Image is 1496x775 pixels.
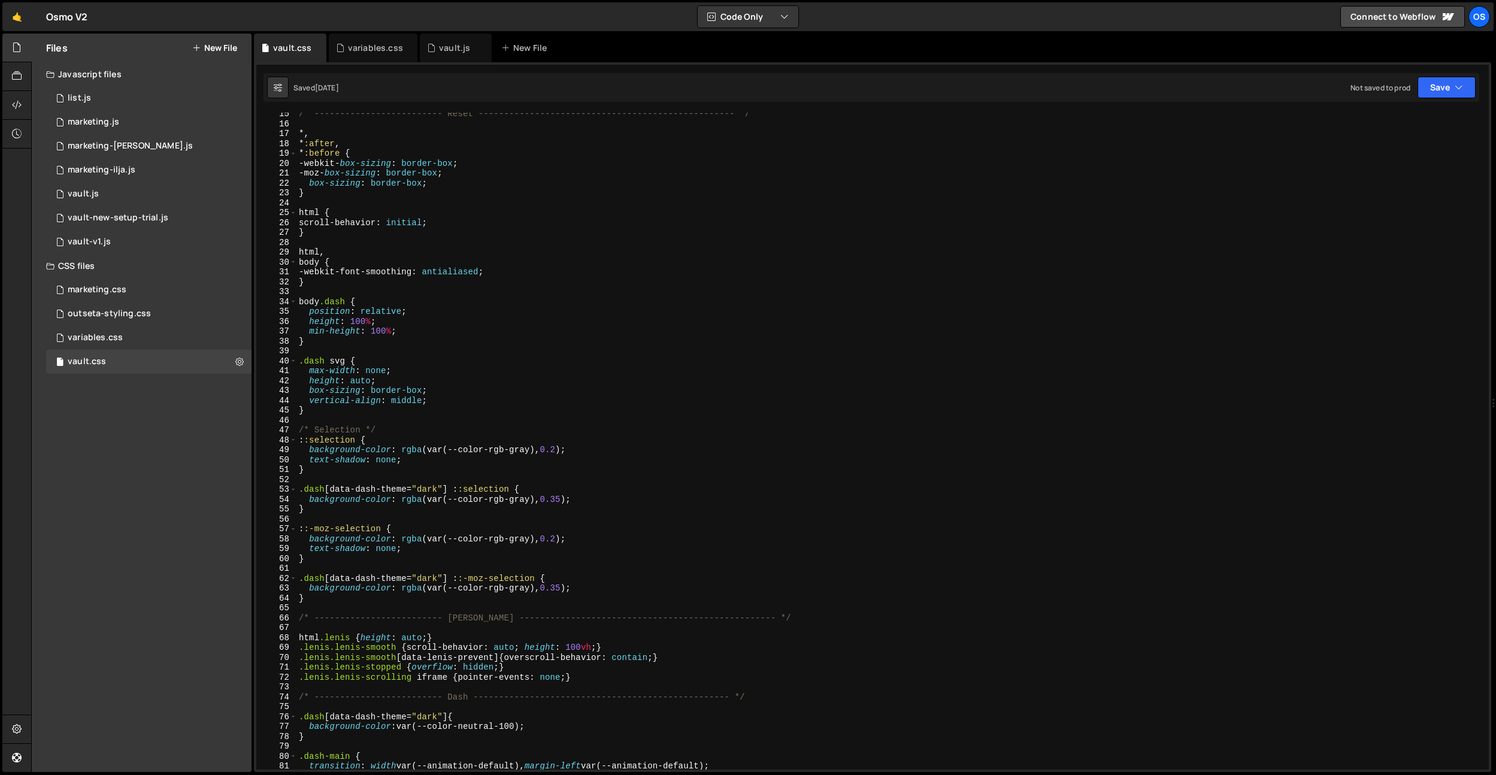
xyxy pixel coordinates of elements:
[256,455,297,465] div: 50
[46,158,252,182] div: 16596/45423.js
[46,41,68,55] h2: Files
[256,465,297,475] div: 51
[256,445,297,455] div: 49
[256,188,297,198] div: 23
[256,662,297,673] div: 71
[256,435,297,446] div: 48
[256,149,297,159] div: 19
[256,198,297,208] div: 24
[68,308,151,319] div: outseta-styling.css
[256,594,297,604] div: 64
[256,119,297,129] div: 16
[256,109,297,119] div: 15
[256,643,297,653] div: 69
[256,682,297,692] div: 73
[256,317,297,327] div: 36
[439,42,470,54] div: vault.js
[68,141,193,152] div: marketing-[PERSON_NAME].js
[256,702,297,712] div: 75
[256,168,297,178] div: 21
[256,159,297,169] div: 20
[256,267,297,277] div: 31
[256,603,297,613] div: 65
[1340,6,1465,28] a: Connect to Webflow
[68,189,99,199] div: vault.js
[46,230,252,254] div: 16596/45132.js
[256,564,297,574] div: 61
[46,86,252,110] div: 16596/45151.js
[256,554,297,564] div: 60
[256,495,297,505] div: 54
[256,277,297,287] div: 32
[256,653,297,663] div: 70
[256,396,297,406] div: 44
[32,62,252,86] div: Javascript files
[256,297,297,307] div: 34
[256,722,297,732] div: 77
[273,42,311,54] div: vault.css
[256,366,297,376] div: 41
[68,332,123,343] div: variables.css
[315,83,339,93] div: [DATE]
[256,633,297,643] div: 68
[256,514,297,525] div: 56
[46,302,252,326] div: 16596/45156.css
[256,544,297,554] div: 59
[256,405,297,416] div: 45
[256,623,297,633] div: 67
[256,416,297,426] div: 46
[256,732,297,742] div: 78
[46,326,252,350] div: 16596/45154.css
[256,761,297,771] div: 81
[256,504,297,514] div: 55
[46,134,252,158] div: 16596/45424.js
[256,673,297,683] div: 72
[1418,77,1476,98] button: Save
[256,425,297,435] div: 47
[256,307,297,317] div: 35
[256,485,297,495] div: 53
[46,10,87,24] div: Osmo V2
[68,93,91,104] div: list.js
[256,386,297,396] div: 43
[1468,6,1490,28] a: Os
[256,583,297,594] div: 63
[46,182,252,206] div: 16596/45133.js
[293,83,339,93] div: Saved
[256,337,297,347] div: 38
[256,712,297,722] div: 76
[256,326,297,337] div: 37
[46,110,252,134] div: 16596/45422.js
[256,692,297,703] div: 74
[348,42,403,54] div: variables.css
[256,258,297,268] div: 30
[256,247,297,258] div: 29
[68,356,106,367] div: vault.css
[68,117,119,128] div: marketing.js
[192,43,237,53] button: New File
[256,129,297,139] div: 17
[256,238,297,248] div: 28
[256,178,297,189] div: 22
[68,237,111,247] div: vault-v1.js
[698,6,798,28] button: Code Only
[256,208,297,218] div: 25
[68,213,168,223] div: vault-new-setup-trial.js
[256,574,297,584] div: 62
[256,346,297,356] div: 39
[32,254,252,278] div: CSS files
[2,2,32,31] a: 🤙
[256,356,297,367] div: 40
[1350,83,1410,93] div: Not saved to prod
[256,741,297,752] div: 79
[46,350,252,374] div: 16596/45153.css
[256,524,297,534] div: 57
[256,376,297,386] div: 42
[256,228,297,238] div: 27
[68,165,135,175] div: marketing-ilja.js
[501,42,552,54] div: New File
[256,613,297,623] div: 66
[256,475,297,485] div: 52
[256,218,297,228] div: 26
